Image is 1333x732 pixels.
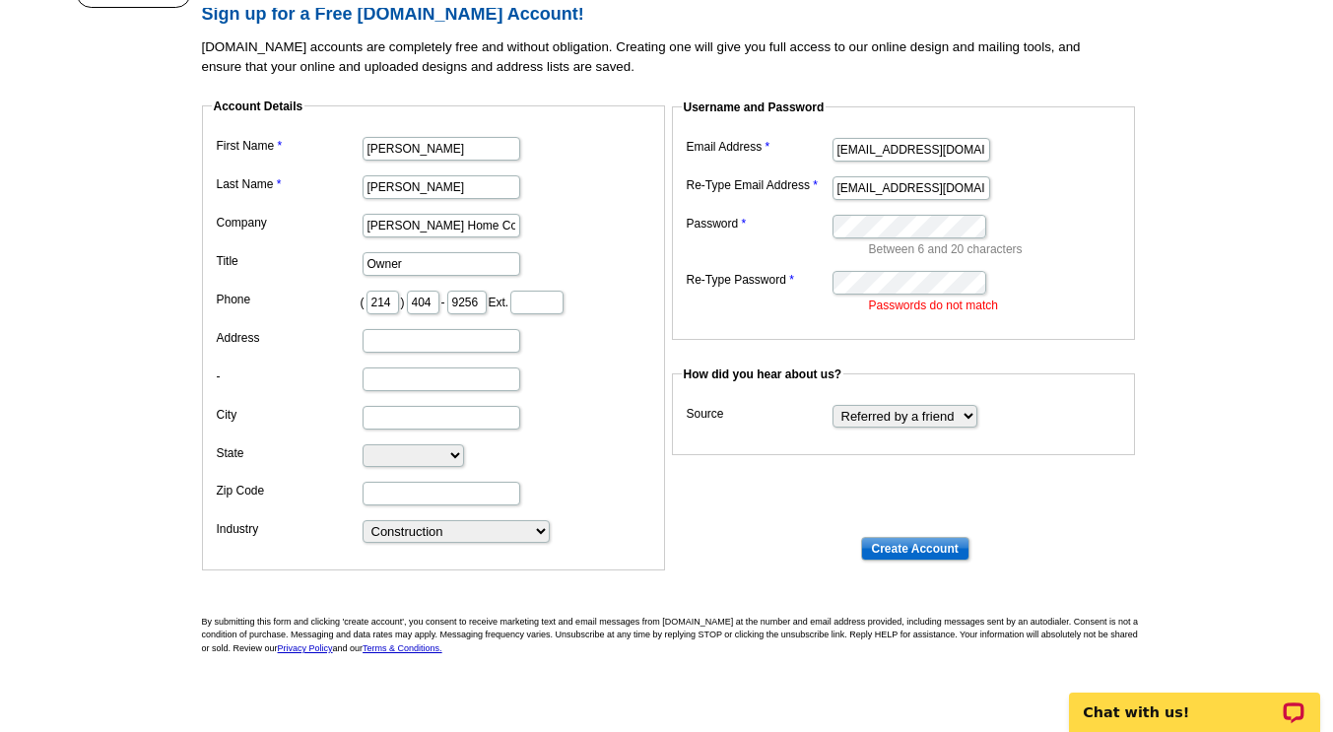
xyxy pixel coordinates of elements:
[217,406,361,424] label: City
[687,271,831,289] label: Re-Type Password
[687,176,831,194] label: Re-Type Email Address
[687,138,831,156] label: Email Address
[217,291,361,308] label: Phone
[217,214,361,232] label: Company
[869,297,1125,314] li: Passwords do not match
[861,537,969,561] input: Create Account
[217,520,361,538] label: Industry
[202,4,1148,26] h2: Sign up for a Free [DOMAIN_NAME] Account!
[217,137,361,155] label: First Name
[202,616,1148,656] p: By submitting this form and clicking 'create account', you consent to receive marketing text and ...
[1056,670,1333,732] iframe: LiveChat chat widget
[687,405,831,423] label: Source
[217,252,361,270] label: Title
[217,482,361,499] label: Zip Code
[363,643,442,653] a: Terms & Conditions.
[682,99,827,116] legend: Username and Password
[687,215,831,233] label: Password
[212,98,305,115] legend: Account Details
[217,329,361,347] label: Address
[682,366,844,383] legend: How did you hear about us?
[278,643,333,653] a: Privacy Policy
[212,286,655,316] dd: ( ) - Ext.
[217,444,361,462] label: State
[217,175,361,193] label: Last Name
[869,240,1125,258] p: Between 6 and 20 characters
[217,367,361,385] label: -
[202,37,1148,77] p: [DOMAIN_NAME] accounts are completely free and without obligation. Creating one will give you ful...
